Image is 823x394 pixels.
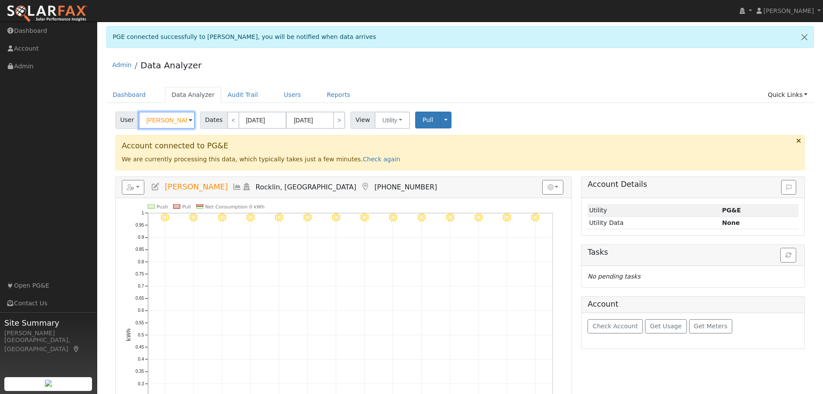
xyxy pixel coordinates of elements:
[588,273,640,280] i: No pending tasks
[45,380,52,387] img: retrieve
[242,183,251,191] a: Login As (last Never)
[182,204,191,210] text: Pull
[227,112,239,129] a: <
[531,213,540,222] i: 8/24 - MostlyClear
[138,381,144,386] text: 0.3
[722,207,741,214] strong: ID: 17220766, authorized: 08/25/25
[106,87,153,103] a: Dashboard
[161,213,169,222] i: 8/11 - Clear
[303,213,312,222] i: 8/16 - MostlyClear
[138,333,144,337] text: 0.5
[650,323,682,330] span: Get Usage
[138,259,144,264] text: 0.8
[321,87,357,103] a: Reports
[135,320,144,325] text: 0.55
[375,112,410,129] button: Utility
[205,204,264,210] text: Net Consumption 0 kWh
[645,319,687,334] button: Get Usage
[165,183,228,191] span: [PERSON_NAME]
[138,284,144,288] text: 0.7
[588,248,798,257] h5: Tasks
[140,60,201,70] a: Data Analyzer
[780,248,796,263] button: Refresh
[694,323,728,330] span: Get Meters
[221,87,264,103] a: Audit Trail
[350,112,375,129] span: View
[332,213,340,222] i: 8/17 - MostlyClear
[232,183,242,191] a: Multi-Series Graph
[135,272,144,276] text: 0.75
[4,336,92,354] div: [GEOGRAPHIC_DATA], [GEOGRAPHIC_DATA]
[593,323,638,330] span: Check Account
[277,87,308,103] a: Users
[135,223,144,227] text: 0.95
[106,26,814,48] div: PGE connected successfully to [PERSON_NAME], you will be notified when data arrives
[415,112,441,128] button: Pull
[588,180,798,189] h5: Account Details
[138,235,144,240] text: 0.9
[417,213,426,222] i: 8/20 - Clear
[4,317,92,329] span: Site Summary
[256,183,356,191] span: Rocklin, [GEOGRAPHIC_DATA]
[4,329,92,338] div: [PERSON_NAME]
[156,204,168,210] text: Push
[389,213,397,222] i: 8/19 - Clear
[73,346,80,352] a: Map
[138,357,144,362] text: 0.4
[588,217,720,229] td: Utility Data
[246,213,255,222] i: 8/14 - MostlyClear
[722,219,740,226] strong: None
[588,204,720,217] td: Utility
[6,5,88,23] img: SolarFax
[138,308,144,313] text: 0.6
[781,180,796,195] button: Issue History
[112,61,132,68] a: Admin
[122,141,799,151] h3: Account connected to PG&E
[588,300,618,308] h5: Account
[126,328,132,341] text: kWh
[275,213,283,222] i: 8/15 - MostlyClear
[151,183,160,191] a: Edit User (36163)
[689,319,733,334] button: Get Meters
[795,26,813,48] a: Close
[360,213,369,222] i: 8/18 - Clear
[135,369,144,374] text: 0.35
[363,156,400,163] a: Check again
[189,213,198,222] i: 8/12 - Clear
[218,213,226,222] i: 8/13 - MostlyClear
[361,183,370,191] a: Map
[763,7,814,14] span: [PERSON_NAME]
[588,319,643,334] button: Check Account
[474,213,483,222] i: 8/22 - MostlyClear
[445,213,454,222] i: 8/21 - MostlyClear
[761,87,814,103] a: Quick Links
[502,213,511,222] i: 8/23 - MostlyClear
[333,112,345,129] a: >
[141,211,144,215] text: 1
[165,87,221,103] a: Data Analyzer
[115,112,139,129] span: User
[139,112,195,129] input: Select a User
[135,247,144,252] text: 0.85
[115,135,805,170] div: We are currently processing this data, which typically takes just a few minutes.
[375,183,437,191] span: [PHONE_NUMBER]
[200,112,228,129] span: Dates
[135,296,144,301] text: 0.65
[423,116,433,123] span: Pull
[135,345,144,349] text: 0.45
